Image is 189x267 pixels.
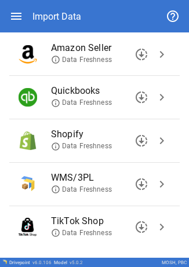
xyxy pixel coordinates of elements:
div: MOSH, PBC [162,260,187,265]
span: v 6.0.106 [32,260,52,265]
span: chevron_right [155,134,169,148]
span: Data Freshness [51,185,112,195]
span: chevron_right [155,177,169,191]
span: Shopify [51,127,152,141]
img: Amazon Seller [19,45,37,64]
span: chevron_right [155,47,169,61]
img: Drivepoint [2,259,7,264]
span: downloading [135,177,148,191]
img: Quickbooks [19,88,37,107]
span: chevron_right [155,90,169,104]
span: WMS/3PL [51,171,152,185]
img: Shopify [19,131,37,150]
span: Data Freshness [51,55,112,65]
span: v 5.0.2 [70,260,83,265]
span: downloading [135,47,148,61]
span: Amazon Seller [51,41,152,55]
span: downloading [135,90,148,104]
div: Model [54,260,83,265]
span: Data Freshness [51,98,112,108]
span: Quickbooks [51,84,152,98]
div: Drivepoint [9,260,52,265]
img: WMS/3PL [19,175,37,193]
div: Import Data [32,11,81,22]
span: downloading [135,134,148,148]
span: Data Freshness [51,141,112,151]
